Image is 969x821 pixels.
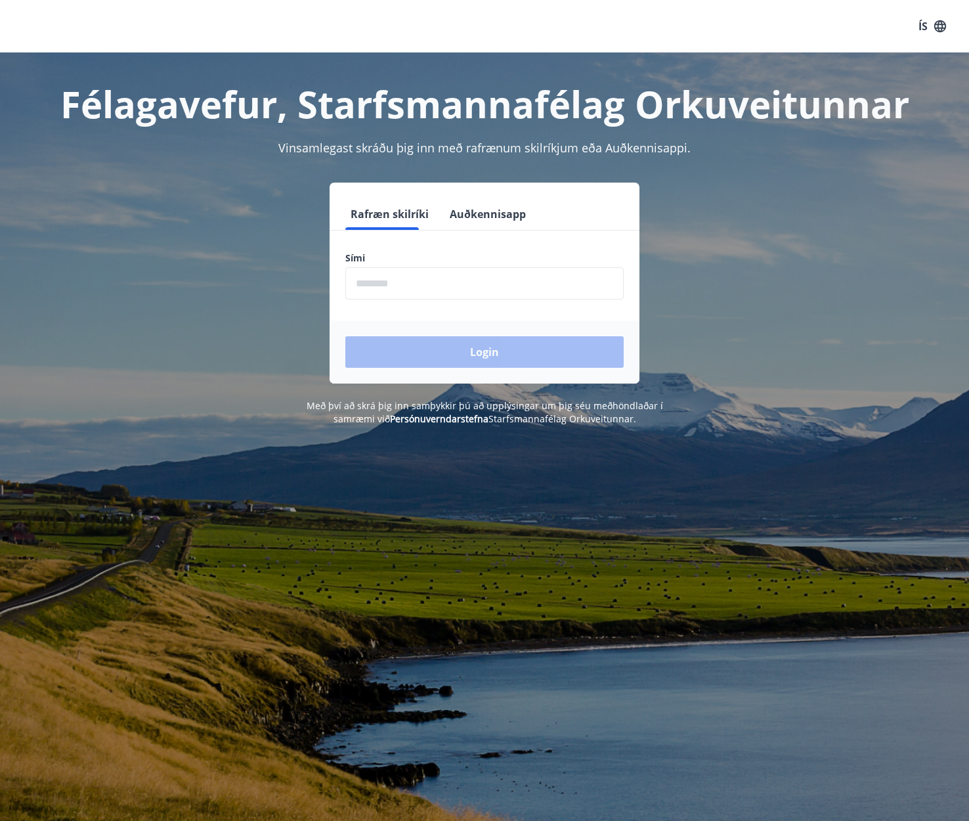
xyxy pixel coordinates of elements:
[28,79,941,129] h1: Félagavefur, Starfsmannafélag Orkuveitunnar
[345,198,434,230] button: Rafræn skilríki
[278,140,691,156] span: Vinsamlegast skráðu þig inn með rafrænum skilríkjum eða Auðkennisappi.
[307,399,663,425] span: Með því að skrá þig inn samþykkir þú að upplýsingar um þig séu meðhöndlaðar í samræmi við Starfsm...
[911,14,953,38] button: ÍS
[345,252,624,265] label: Sími
[444,198,531,230] button: Auðkennisapp
[390,412,488,425] a: Persónuverndarstefna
